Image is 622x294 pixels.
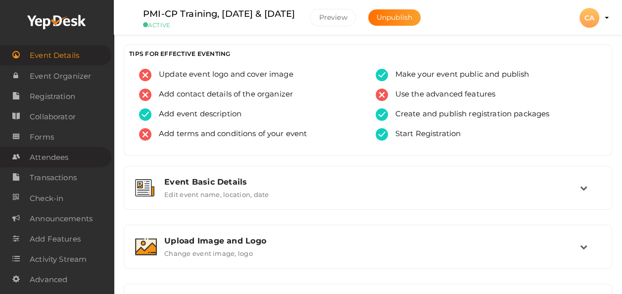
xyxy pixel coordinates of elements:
img: error.svg [139,128,151,141]
span: Use the advanced features [388,89,496,101]
img: event-details.svg [135,179,154,196]
label: Edit event name, location, date [164,187,269,198]
span: Announcements [30,209,93,229]
span: Attendees [30,147,68,167]
span: Update event logo and cover image [151,69,293,81]
span: Collaborator [30,107,76,127]
span: Add contact details of the organizer [151,89,293,101]
profile-pic: CA [579,13,599,22]
span: Add terms and conditions of your event [151,128,307,141]
div: Event Basic Details [164,177,580,187]
img: error.svg [139,89,151,101]
span: Advanced [30,270,67,290]
img: image.svg [135,238,157,255]
img: error.svg [139,69,151,81]
img: tick-success.svg [376,128,388,141]
span: Activity Stream [30,249,87,269]
span: Event Details [30,46,79,65]
img: tick-success.svg [376,69,388,81]
small: ACTIVE [143,21,295,29]
a: Event Basic Details Edit event name, location, date [129,191,607,200]
span: Forms [30,127,54,147]
span: Event Organizer [30,66,91,86]
img: tick-success.svg [139,108,151,121]
label: Change event image, logo [164,245,253,257]
label: PMI-CP Training, [DATE] & [DATE] [143,7,295,21]
div: Upload Image and Logo [164,236,580,245]
span: Unpublish [377,13,412,22]
button: CA [576,7,602,28]
span: Add event description [151,108,241,121]
span: Transactions [30,168,77,188]
div: CA [579,8,599,28]
button: Preview [310,9,356,26]
span: Registration [30,87,75,106]
span: Create and publish registration packages [388,108,550,121]
h3: TIPS FOR EFFECTIVE EVENTING [129,50,607,57]
button: Unpublish [368,9,421,26]
span: Check-in [30,189,63,208]
span: Add Features [30,229,81,249]
img: error.svg [376,89,388,101]
a: Upload Image and Logo Change event image, logo [129,250,607,259]
img: tick-success.svg [376,108,388,121]
span: Make your event public and publish [388,69,529,81]
span: Start Registration [388,128,461,141]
